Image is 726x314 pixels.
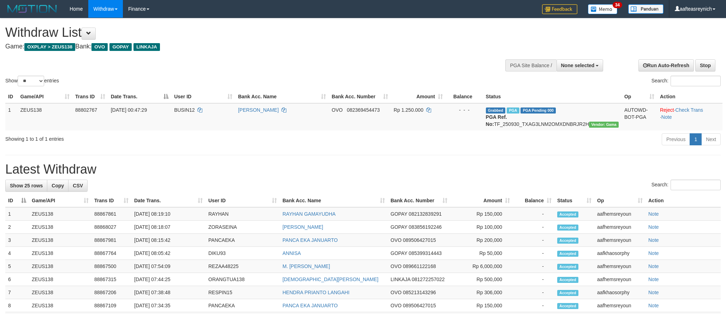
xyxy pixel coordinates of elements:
[391,303,401,308] span: OVO
[91,286,131,299] td: 88867206
[109,43,132,51] span: GOPAY
[5,194,29,207] th: ID: activate to sort column descending
[5,43,477,50] h4: Game: Bank:
[671,76,721,86] input: Search:
[657,90,722,103] th: Action
[5,180,47,192] a: Show 25 rows
[388,194,450,207] th: Bank Acc. Number: activate to sort column ascending
[701,133,721,145] a: Next
[690,133,702,145] a: 1
[329,90,391,103] th: Bank Acc. Number: activate to sort column ascending
[695,59,715,71] a: Stop
[557,303,578,309] span: Accepted
[648,211,659,217] a: Note
[391,290,401,295] span: OVO
[280,194,388,207] th: Bank Acc. Name: activate to sort column ascending
[5,207,29,221] td: 1
[282,224,323,230] a: [PERSON_NAME]
[131,286,206,299] td: [DATE] 07:38:48
[282,263,330,269] a: M. [PERSON_NAME]
[594,247,645,260] td: aafkhaosorphy
[282,277,379,282] a: [DEMOGRAPHIC_DATA][PERSON_NAME]
[5,162,721,176] h1: Latest Withdraw
[409,250,441,256] span: Copy 085399314443 to clipboard
[513,221,554,234] td: -
[594,286,645,299] td: aafkhaosorphy
[391,237,401,243] span: OVO
[24,43,75,51] span: OXPLAY > ZEUS138
[282,250,301,256] a: ANNISA
[5,76,59,86] label: Show entries
[91,247,131,260] td: 88867764
[332,107,343,113] span: OVO
[206,207,280,221] td: RAYHAN
[75,107,97,113] span: 88802767
[448,106,480,114] div: - - -
[29,299,91,312] td: ZEUS138
[108,90,171,103] th: Date Trans.: activate to sort column descending
[660,107,674,113] a: Reject
[131,221,206,234] td: [DATE] 08:18:07
[52,183,64,188] span: Copy
[557,264,578,270] span: Accepted
[513,273,554,286] td: -
[282,237,338,243] a: PANCA EKA JANUARTO
[657,103,722,130] td: · ·
[648,224,659,230] a: Note
[513,194,554,207] th: Balance: activate to sort column ascending
[557,59,603,71] button: None selected
[29,194,91,207] th: Game/API: activate to sort column ascending
[594,221,645,234] td: aafhemsreyoun
[282,303,338,308] a: PANCA EKA JANUARTO
[18,103,73,130] td: ZEUS138
[18,76,44,86] select: Showentries
[238,107,279,113] a: [PERSON_NAME]
[206,247,280,260] td: DIKU93
[557,238,578,244] span: Accepted
[206,299,280,312] td: PANCAEKA
[594,207,645,221] td: aafhemsreyoun
[628,4,663,14] img: panduan.png
[409,211,441,217] span: Copy 082132839291 to clipboard
[507,107,519,114] span: Marked by aafsreyleap
[5,286,29,299] td: 7
[651,180,721,190] label: Search:
[91,194,131,207] th: Trans ID: activate to sort column ascending
[594,273,645,286] td: aafhemsreyoun
[520,107,556,114] span: PGA Pending
[648,263,659,269] a: Note
[206,234,280,247] td: PANCAEKA
[594,299,645,312] td: aafhemsreyoun
[403,303,436,308] span: Copy 089506427015 to clipboard
[648,290,659,295] a: Note
[131,273,206,286] td: [DATE] 07:44:25
[513,247,554,260] td: -
[5,25,477,40] h1: Withdraw List
[5,299,29,312] td: 8
[621,103,657,130] td: AUTOWD-BOT-PGA
[206,273,280,286] td: ORANGTUA138
[391,250,407,256] span: GOPAY
[131,299,206,312] td: [DATE] 07:34:35
[651,76,721,86] label: Search:
[513,286,554,299] td: -
[171,90,235,103] th: User ID: activate to sort column ascending
[645,194,721,207] th: Action
[29,234,91,247] td: ZEUS138
[206,194,280,207] th: User ID: activate to sort column ascending
[5,133,297,143] div: Showing 1 to 1 of 1 entries
[403,237,436,243] span: Copy 089506427015 to clipboard
[613,2,622,8] span: 34
[131,234,206,247] td: [DATE] 08:15:42
[542,4,577,14] img: Feedback.jpg
[206,260,280,273] td: REZAA48225
[412,277,445,282] span: Copy 081272257022 to clipboard
[282,290,350,295] a: HENDRA PRIANTO LANGAHI
[10,183,43,188] span: Show 25 rows
[29,260,91,273] td: ZEUS138
[588,4,618,14] img: Button%20Memo.svg
[450,207,513,221] td: Rp 150,000
[131,194,206,207] th: Date Trans.: activate to sort column ascending
[513,207,554,221] td: -
[513,260,554,273] td: -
